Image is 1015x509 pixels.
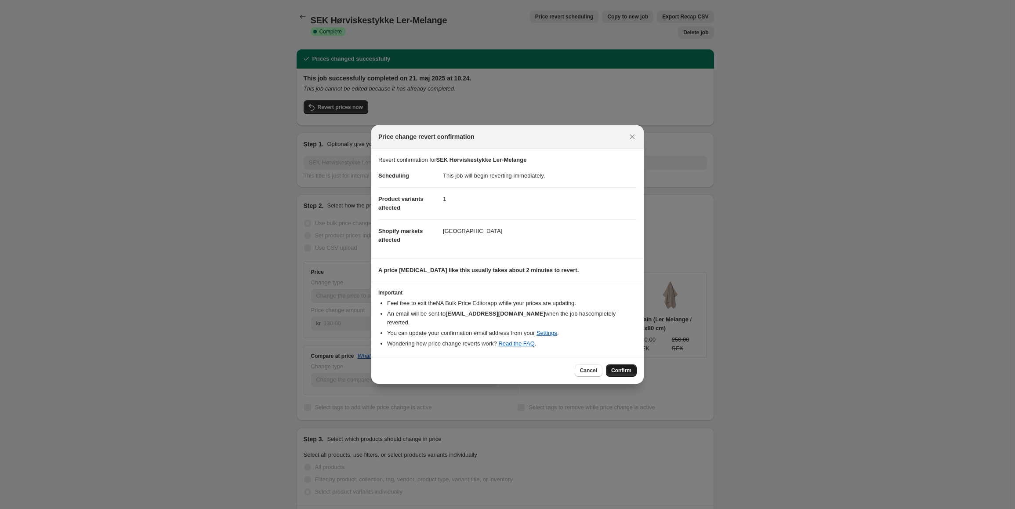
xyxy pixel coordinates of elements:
[378,228,423,243] span: Shopify markets affected
[611,367,631,374] span: Confirm
[378,132,475,141] span: Price change revert confirmation
[436,156,527,163] b: SEK Hørviskestykke Ler-Melange
[443,187,637,211] dd: 1
[378,156,637,164] p: Revert confirmation for
[378,289,637,296] h3: Important
[575,364,602,377] button: Cancel
[446,310,545,317] b: [EMAIL_ADDRESS][DOMAIN_NAME]
[387,299,637,308] li: Feel free to exit the NA Bulk Price Editor app while your prices are updating.
[378,196,424,211] span: Product variants affected
[387,339,637,348] li: Wondering how price change reverts work? .
[387,309,637,327] li: An email will be sent to when the job has completely reverted .
[378,267,579,273] b: A price [MEDICAL_DATA] like this usually takes about 2 minutes to revert.
[443,164,637,187] dd: This job will begin reverting immediately.
[378,172,409,179] span: Scheduling
[387,329,637,338] li: You can update your confirmation email address from your .
[498,340,534,347] a: Read the FAQ
[443,219,637,243] dd: [GEOGRAPHIC_DATA]
[580,367,597,374] span: Cancel
[606,364,637,377] button: Confirm
[626,131,638,143] button: Close
[536,330,557,336] a: Settings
